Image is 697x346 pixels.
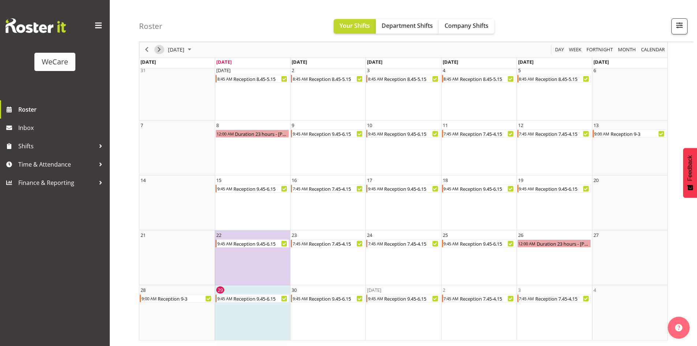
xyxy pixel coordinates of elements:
[367,176,372,184] div: 17
[308,130,364,137] div: Reception 9.45-6.15
[217,240,233,247] div: 9:45 AM
[216,67,231,74] div: [DATE]
[290,175,366,230] td: Tuesday, September 16, 2025
[586,45,614,55] span: Fortnight
[367,67,370,74] div: 3
[139,230,215,285] td: Sunday, September 21, 2025
[140,294,213,302] div: Reception 9-3 Begin From Sunday, September 28, 2025 at 9:00:00 AM GMT+13:00 Ends At Sunday, Septe...
[340,22,370,30] span: Your Shifts
[216,59,232,65] span: [DATE]
[367,240,383,247] div: 7:45 AM
[443,59,458,65] span: [DATE]
[518,59,533,65] span: [DATE]
[366,120,441,175] td: Wednesday, September 10, 2025
[167,45,195,55] button: September 2025
[442,185,516,193] div: Reception 9.45-6.15 Begin From Thursday, September 18, 2025 at 9:45:00 AM GMT+12:00 Ends At Thurs...
[140,67,146,74] div: 31
[367,295,383,302] div: 9:45 AM
[140,59,156,65] span: [DATE]
[292,176,297,184] div: 16
[517,130,591,138] div: Reception 7.45-4.15 Begin From Friday, September 12, 2025 at 7:45:00 AM GMT+12:00 Ends At Friday,...
[617,45,637,55] span: Month
[382,22,433,30] span: Department Shifts
[366,239,440,248] div: Reception 7.45-4.15 Begin From Wednesday, September 24, 2025 at 7:45:00 AM GMT+12:00 Ends At Wedn...
[517,239,591,248] div: Duration 23 hours - Antonia Mao Begin From Friday, September 26, 2025 at 12:00:00 AM GMT+12:00 En...
[376,19,439,34] button: Department Shifts
[518,67,521,74] div: 5
[518,185,535,192] div: 9:45 AM
[157,295,213,302] div: Reception 9-3
[517,75,591,83] div: Reception 8.45-5.15 Begin From Friday, September 5, 2025 at 8:45:00 AM GMT+12:00 Ends At Friday, ...
[139,175,215,230] td: Sunday, September 14, 2025
[292,185,308,192] div: 7:45 AM
[383,295,439,302] div: Reception 9.45-6.15
[139,66,667,340] table: of September 2025
[366,230,441,285] td: Wednesday, September 24, 2025
[640,45,666,55] button: Month
[593,286,596,294] div: 4
[441,230,517,285] td: Thursday, September 25, 2025
[593,122,599,129] div: 13
[290,230,366,285] td: Tuesday, September 23, 2025
[383,130,439,137] div: Reception 9.45-6.15
[139,120,215,175] td: Sunday, September 7, 2025
[459,130,515,137] div: Reception 7.45-4.15
[683,148,697,198] button: Feedback - Show survey
[443,295,459,302] div: 7:45 AM
[308,75,364,82] div: Reception 8.45-5.15
[215,230,290,285] td: Monday, September 22, 2025
[443,286,445,294] div: 2
[671,18,687,34] button: Filter Shifts
[215,66,290,120] td: Monday, September 1, 2025
[383,240,439,247] div: Reception 7.45-4.15
[366,294,440,302] div: Reception 9.45-6.15 Begin From Wednesday, October 1, 2025 at 9:45:00 AM GMT+13:00 Ends At Wednesd...
[142,45,152,55] button: Previous
[167,45,185,55] span: [DATE]
[292,122,294,129] div: 9
[593,59,609,65] span: [DATE]
[366,75,440,83] div: Reception 8.45-5.15 Begin From Wednesday, September 3, 2025 at 8:45:00 AM GMT+12:00 Ends At Wedne...
[216,176,221,184] div: 15
[18,159,95,170] span: Time & Attendance
[518,240,536,247] div: 12:00 AM
[439,19,494,34] button: Company Shifts
[290,120,366,175] td: Tuesday, September 9, 2025
[292,59,307,65] span: [DATE]
[308,185,364,192] div: Reception 7.45-4.15
[140,176,146,184] div: 14
[459,295,515,302] div: Reception 7.45-4.15
[292,240,308,247] div: 7:45 AM
[366,175,441,230] td: Wednesday, September 17, 2025
[292,75,308,82] div: 8:45 AM
[290,66,366,120] td: Tuesday, September 2, 2025
[617,45,637,55] button: Timeline Month
[216,231,221,239] div: 22
[443,240,459,247] div: 9:45 AM
[139,285,215,340] td: Sunday, September 28, 2025
[518,122,523,129] div: 12
[592,230,667,285] td: Saturday, September 27, 2025
[568,45,583,55] button: Timeline Week
[517,294,591,302] div: Reception 7.45-4.15 Begin From Friday, October 3, 2025 at 7:45:00 AM GMT+13:00 Ends At Friday, Oc...
[442,239,516,248] div: Reception 9.45-6.15 Begin From Thursday, September 25, 2025 at 9:45:00 AM GMT+12:00 Ends At Thurs...
[366,185,440,193] div: Reception 9.45-6.15 Begin From Wednesday, September 17, 2025 at 9:45:00 AM GMT+12:00 Ends At Wedn...
[518,295,535,302] div: 7:45 AM
[517,185,591,193] div: Reception 9.45-6.15 Begin From Friday, September 19, 2025 at 9:45:00 AM GMT+12:00 Ends At Friday,...
[593,176,599,184] div: 20
[140,42,153,57] div: previous period
[292,231,297,239] div: 23
[233,75,289,82] div: Reception 8.45-5.15
[139,38,668,341] div: of September 2025
[443,185,459,192] div: 9:45 AM
[383,75,439,82] div: Reception 8.45-5.15
[215,285,290,340] td: Monday, September 29, 2025
[367,286,381,294] div: [DATE]
[367,231,372,239] div: 24
[18,104,106,115] span: Roster
[675,324,682,331] img: help-xxl-2.png
[334,19,376,34] button: Your Shifts
[18,177,95,188] span: Finance & Reporting
[367,185,383,192] div: 9:45 AM
[366,285,441,340] td: Wednesday, October 1, 2025
[140,286,146,294] div: 28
